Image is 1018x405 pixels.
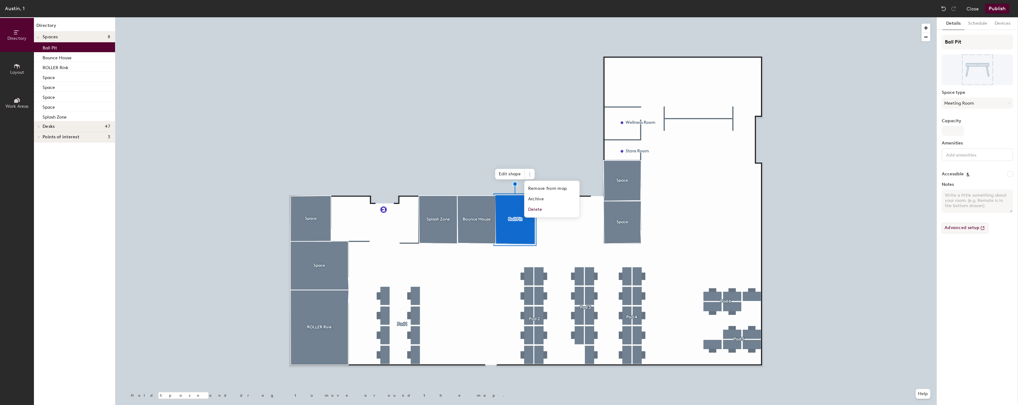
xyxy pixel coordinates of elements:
div: Austin, 1 [5,5,25,12]
img: The space named Ball Pit [942,54,1013,85]
button: Devices [991,17,1014,30]
span: Archive [524,194,579,204]
span: Desks [43,124,55,129]
p: ROLLER Rink [43,63,68,70]
p: Space [43,83,55,90]
button: Publish [985,4,1009,14]
button: Advanced setup [942,223,988,233]
label: Notes [942,182,1013,187]
p: Space [43,93,55,100]
img: Undo [941,6,947,12]
span: Spaces [43,35,58,40]
span: 8 [108,35,110,40]
p: Splash Zone [43,113,67,120]
button: Schedule [964,17,991,30]
span: Edit shape [495,169,525,179]
span: 3 [108,135,110,140]
label: Accessible [942,172,964,177]
span: Directory [7,36,27,41]
label: Amenities [942,141,1013,146]
span: Delete [524,204,579,215]
button: Close [966,4,979,14]
span: Remove from map [524,183,579,194]
span: Work Areas [6,104,28,109]
button: Meeting Room [942,98,1013,109]
button: Details [942,17,964,30]
span: Points of interest [43,135,79,140]
p: Space [43,73,55,80]
label: Capacity [942,119,1013,123]
p: Bounce House [43,53,72,61]
span: 47 [105,124,110,129]
span: Layout [10,70,24,75]
button: Help [916,389,930,399]
p: Ball Pit [43,44,57,51]
h1: Directory [34,22,115,32]
p: Space [43,103,55,110]
label: Space type [942,90,1013,95]
input: Add amenities [945,151,1000,158]
img: Redo [950,6,957,12]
